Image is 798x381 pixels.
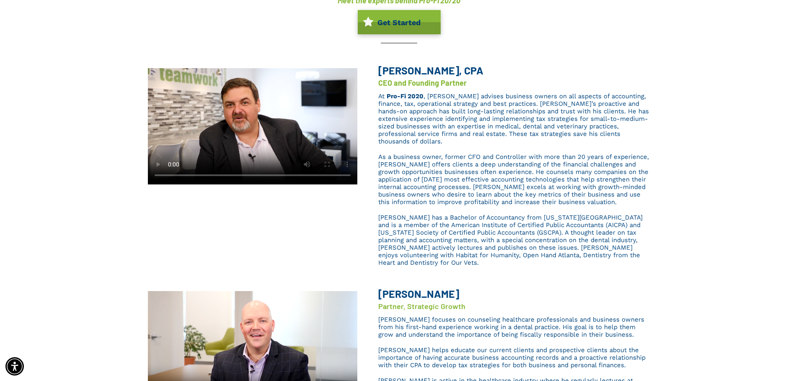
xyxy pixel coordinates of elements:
[378,214,643,266] span: [PERSON_NAME] has a Bachelor of Accountancy from [US_STATE][GEOGRAPHIC_DATA] and is a member of t...
[378,346,646,369] span: [PERSON_NAME] helps educate our current clients and prospective clients about the importance of h...
[378,92,649,145] span: , [PERSON_NAME] advises business owners on all aspects of accounting, finance, tax, operational s...
[358,10,441,34] a: Get Started
[378,64,483,77] span: [PERSON_NAME], CPA
[387,92,424,100] a: Pro-Fi 2020
[378,302,465,311] span: Partner, Strategic Growth
[5,357,24,376] div: Accessibility Menu
[374,14,424,31] span: Get Started
[378,287,459,300] b: [PERSON_NAME]
[378,316,644,338] span: [PERSON_NAME] focuses on counseling healthcare professionals and business owners from his first-h...
[378,92,385,100] span: At
[378,78,467,87] font: CEO and Founding Partner
[378,153,649,206] span: As a business owner, former CFO and Controller with more than 20 years of experience, [PERSON_NAM...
